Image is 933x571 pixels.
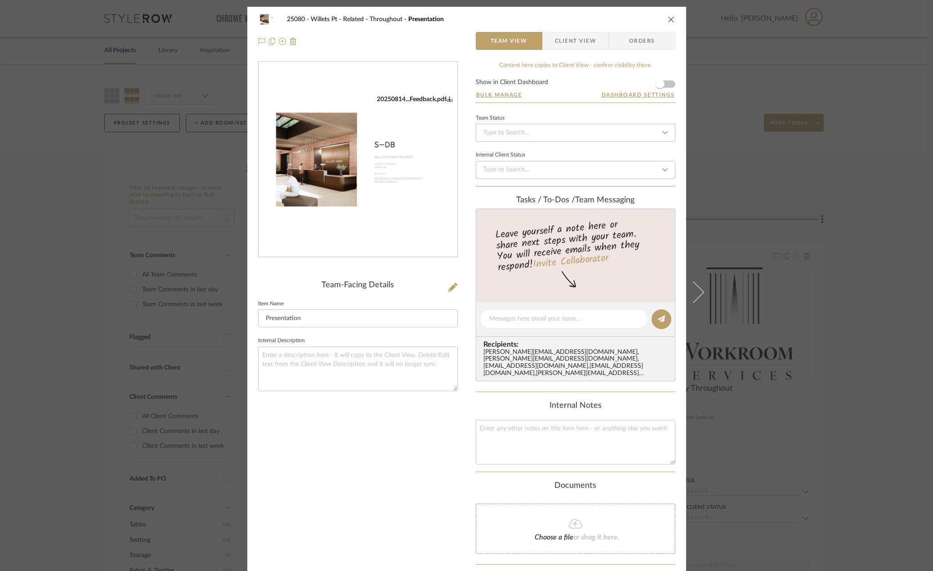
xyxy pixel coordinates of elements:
[408,16,444,22] span: Presentation
[573,534,619,541] span: or drag it here.
[483,349,671,378] div: [PERSON_NAME][EMAIL_ADDRESS][DOMAIN_NAME] , [PERSON_NAME][EMAIL_ADDRESS][DOMAIN_NAME] , [EMAIL_AD...
[476,61,675,70] div: Content here copies to Client View - confirm visibility there.
[619,32,665,50] span: Orders
[516,196,575,204] span: Tasks / To-Dos /
[370,16,408,22] span: Throughout
[290,38,297,45] img: Remove from project
[474,215,676,275] div: Leave yourself a note here or share next steps with your team. You will receive emails when they ...
[258,281,458,290] div: Team-Facing Details
[476,196,675,205] div: team Messaging
[476,153,525,157] div: Internal Client Status
[601,91,675,99] button: Dashboard Settings
[476,161,675,179] input: Type to Search…
[258,302,284,306] label: Item Name
[476,91,523,99] button: Bulk Manage
[483,340,671,348] span: Recipients:
[258,10,280,28] img: 9b93bcfd-19a8-49cd-bba9-06759b89a76a_48x40.jpg
[667,15,675,23] button: close
[476,116,504,120] div: Team Status
[476,481,675,491] div: Documents
[377,95,453,103] div: 20250814...Feedback.pdf
[476,124,675,142] input: Type to Search…
[258,309,458,327] input: Enter Item Name
[258,339,305,343] label: Internal Description
[476,401,675,411] div: Internal Notes
[287,16,370,22] span: 25080 - Willets Pt - Related
[535,534,573,541] span: Choose a file
[532,250,609,273] a: Invite Collaborator
[555,32,596,50] span: Client View
[491,32,527,50] span: Team View
[259,95,457,224] div: 0
[259,95,457,224] img: 9b93bcfd-19a8-49cd-bba9-06759b89a76a_436x436.jpg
